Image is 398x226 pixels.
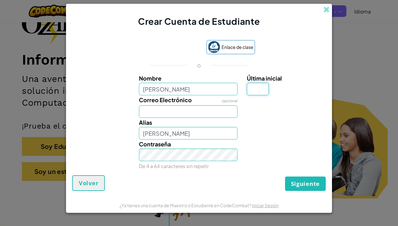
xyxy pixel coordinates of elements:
span: Nombre [139,75,161,82]
a: Iniciar Sesión [252,202,279,208]
button: Siguiente [285,176,326,191]
img: classlink-logo-small.png [208,41,220,53]
iframe: Sign in with Google Button [140,41,203,55]
span: Correo Electrónico [139,96,192,103]
span: Última inicial [247,75,282,82]
button: Volver [72,175,105,191]
span: Crear Cuenta de Estudiante [138,16,260,27]
span: opcional [222,98,237,103]
p: o [197,61,201,69]
span: Alias [139,119,152,126]
span: Contraseña [139,140,171,148]
span: Enlace de clase [222,43,253,52]
span: Siguiente [291,180,320,187]
small: De 4 a 64 caracteres sin repetir [139,163,209,169]
span: ¿Ya tienes una cuenta de Maestro o Estudiante en CodeCombat? [120,202,252,208]
span: Volver [79,179,98,187]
